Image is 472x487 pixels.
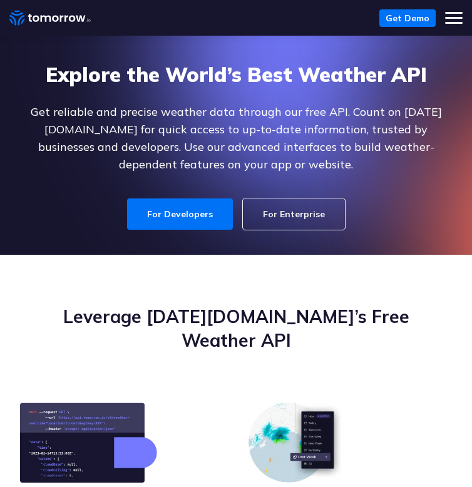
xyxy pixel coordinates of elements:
[445,9,463,27] button: Toggle mobile menu
[9,9,91,28] a: Home link
[20,305,452,352] h2: Leverage [DATE][DOMAIN_NAME]’s Free Weather API
[20,103,452,173] p: Get reliable and precise weather data through our free API. Count on [DATE][DOMAIN_NAME] for quic...
[243,198,345,230] a: For Enterprise
[127,198,233,230] a: For Developers
[379,9,436,27] a: Get Demo
[20,61,452,88] h1: Explore the World’s Best Weather API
